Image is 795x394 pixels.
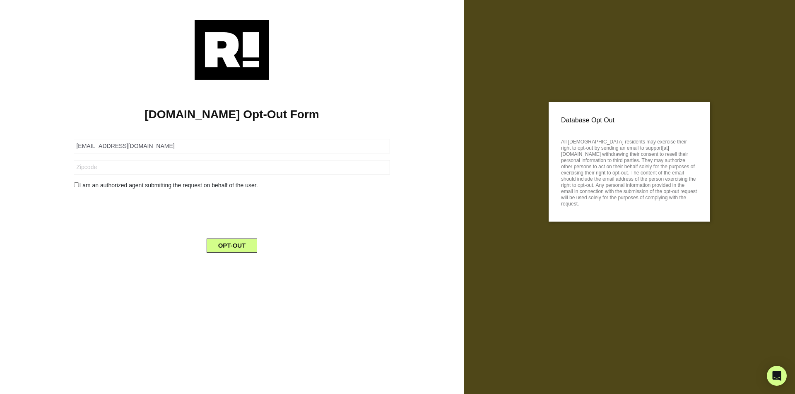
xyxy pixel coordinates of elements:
img: Retention.com [195,20,269,80]
input: Zipcode [74,160,390,174]
p: All [DEMOGRAPHIC_DATA] residents may exercise their right to opt-out by sending an email to suppo... [561,136,698,207]
div: Open Intercom Messenger [767,366,787,386]
button: OPT-OUT [207,239,258,253]
h1: [DOMAIN_NAME] Opt-Out Form [12,107,451,122]
input: Email Address [74,139,390,153]
div: I am an authorized agent submitting the request on behalf of the user. [67,181,396,190]
p: Database Opt Out [561,114,698,127]
iframe: reCAPTCHA [169,196,295,229]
